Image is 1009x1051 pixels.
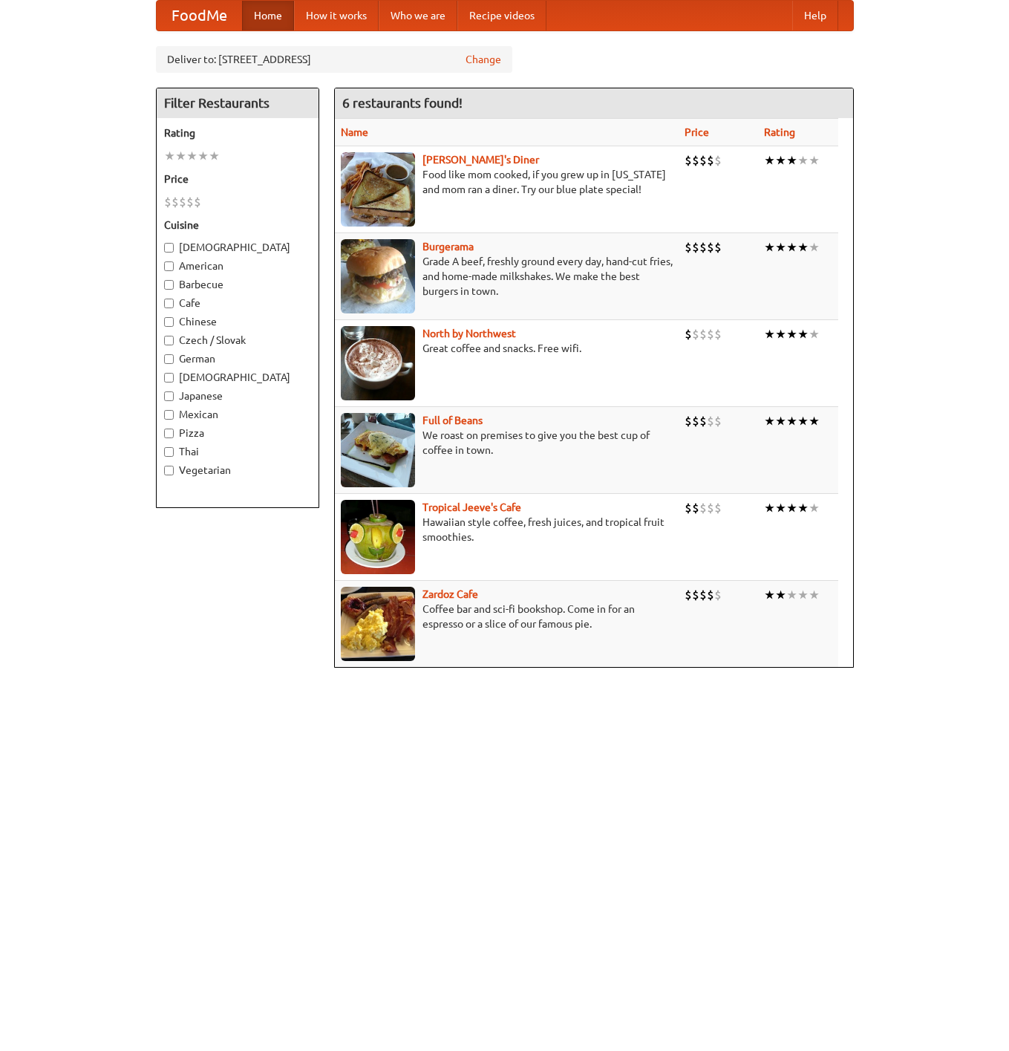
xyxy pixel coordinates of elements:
[164,351,311,366] label: German
[422,414,483,426] a: Full of Beans
[685,152,692,169] li: $
[786,326,797,342] li: ★
[692,587,699,603] li: $
[775,152,786,169] li: ★
[699,326,707,342] li: $
[164,463,311,478] label: Vegetarian
[294,1,379,30] a: How it works
[179,194,186,210] li: $
[341,152,415,227] img: sallys.jpg
[175,148,186,164] li: ★
[422,501,521,513] a: Tropical Jeeve's Cafe
[685,239,692,256] li: $
[341,326,415,400] img: north.jpg
[707,152,714,169] li: $
[809,413,820,429] li: ★
[164,240,311,255] label: [DEMOGRAPHIC_DATA]
[164,354,174,364] input: German
[422,241,474,253] a: Burgerama
[692,326,699,342] li: $
[692,413,699,429] li: $
[164,243,174,253] input: [DEMOGRAPHIC_DATA]
[164,126,311,140] h5: Rating
[341,239,415,313] img: burgerama.jpg
[775,413,786,429] li: ★
[209,148,220,164] li: ★
[685,326,692,342] li: $
[699,413,707,429] li: $
[797,587,809,603] li: ★
[699,239,707,256] li: $
[707,413,714,429] li: $
[714,587,722,603] li: $
[714,152,722,169] li: $
[164,429,174,438] input: Pizza
[714,413,722,429] li: $
[714,326,722,342] li: $
[422,154,539,166] a: [PERSON_NAME]'s Diner
[172,194,179,210] li: $
[379,1,457,30] a: Who we are
[707,326,714,342] li: $
[341,500,415,574] img: jeeves.jpg
[164,172,311,186] h5: Price
[164,280,174,290] input: Barbecue
[422,328,516,339] a: North by Northwest
[809,152,820,169] li: ★
[809,500,820,516] li: ★
[797,413,809,429] li: ★
[157,1,242,30] a: FoodMe
[707,500,714,516] li: $
[164,466,174,475] input: Vegetarian
[797,239,809,256] li: ★
[797,500,809,516] li: ★
[164,317,174,327] input: Chinese
[699,500,707,516] li: $
[164,194,172,210] li: $
[164,148,175,164] li: ★
[341,341,673,356] p: Great coffee and snacks. Free wifi.
[764,126,795,138] a: Rating
[164,333,311,348] label: Czech / Slovak
[341,587,415,661] img: zardoz.jpg
[764,587,775,603] li: ★
[685,500,692,516] li: $
[156,46,512,73] div: Deliver to: [STREET_ADDRESS]
[164,426,311,440] label: Pizza
[786,587,797,603] li: ★
[164,296,311,310] label: Cafe
[692,239,699,256] li: $
[707,239,714,256] li: $
[797,326,809,342] li: ★
[194,194,201,210] li: $
[164,373,174,383] input: [DEMOGRAPHIC_DATA]
[457,1,546,30] a: Recipe videos
[764,500,775,516] li: ★
[764,326,775,342] li: ★
[164,261,174,271] input: American
[186,194,194,210] li: $
[341,413,415,487] img: beans.jpg
[341,254,673,299] p: Grade A beef, freshly ground every day, hand-cut fries, and home-made milkshakes. We make the bes...
[341,126,368,138] a: Name
[775,326,786,342] li: ★
[699,587,707,603] li: $
[157,88,319,118] h4: Filter Restaurants
[786,239,797,256] li: ★
[164,218,311,232] h5: Cuisine
[164,258,311,273] label: American
[699,152,707,169] li: $
[792,1,838,30] a: Help
[341,515,673,544] p: Hawaiian style coffee, fresh juices, and tropical fruit smoothies.
[466,52,501,67] a: Change
[685,413,692,429] li: $
[764,152,775,169] li: ★
[164,444,311,459] label: Thai
[809,587,820,603] li: ★
[786,500,797,516] li: ★
[422,588,478,600] b: Zardoz Cafe
[164,314,311,329] label: Chinese
[164,391,174,401] input: Japanese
